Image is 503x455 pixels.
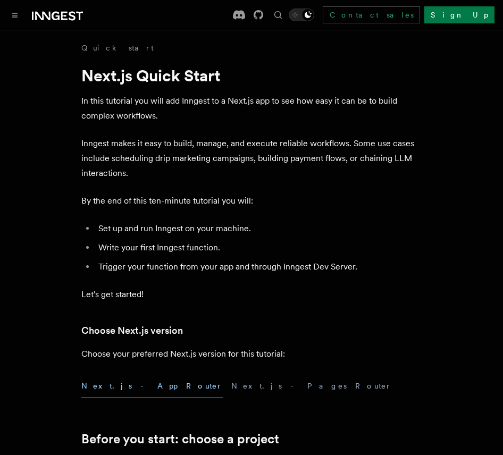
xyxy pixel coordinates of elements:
[272,9,284,21] button: Find something...
[81,347,422,361] p: Choose your preferred Next.js version for this tutorial:
[81,323,183,338] a: Choose Next.js version
[81,94,422,123] p: In this tutorial you will add Inngest to a Next.js app to see how easy it can be to build complex...
[81,374,223,398] button: Next.js - App Router
[289,9,314,21] button: Toggle dark mode
[81,43,154,53] a: Quick start
[231,374,392,398] button: Next.js - Pages Router
[323,6,420,23] a: Contact sales
[95,259,422,274] li: Trigger your function from your app and through Inngest Dev Server.
[81,136,422,181] p: Inngest makes it easy to build, manage, and execute reliable workflows. Some use cases include sc...
[9,9,21,21] button: Toggle navigation
[81,193,422,208] p: By the end of this ten-minute tutorial you will:
[81,287,422,302] p: Let's get started!
[95,240,422,255] li: Write your first Inngest function.
[424,6,494,23] a: Sign Up
[81,66,422,85] h1: Next.js Quick Start
[81,432,279,446] a: Before you start: choose a project
[95,221,422,236] li: Set up and run Inngest on your machine.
